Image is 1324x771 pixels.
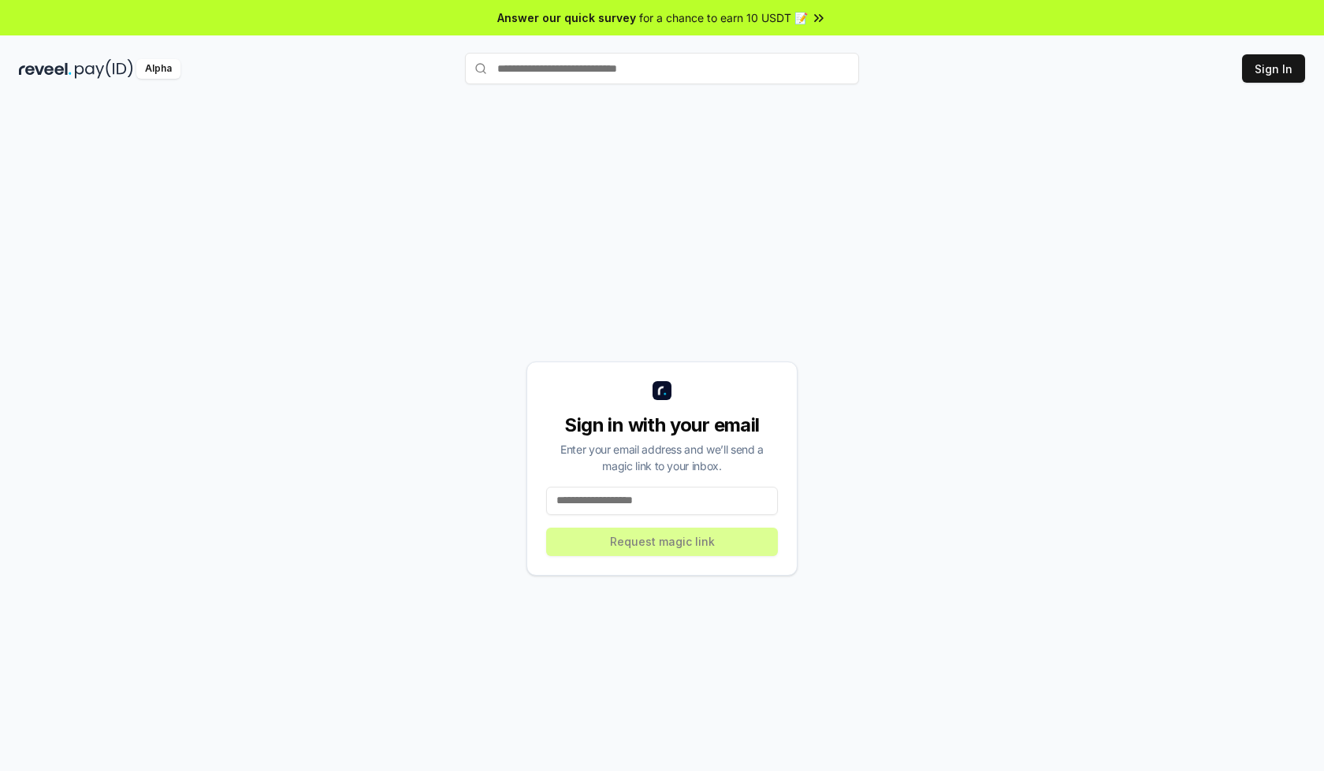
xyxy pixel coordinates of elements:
[546,441,778,474] div: Enter your email address and we’ll send a magic link to your inbox.
[653,381,671,400] img: logo_small
[75,59,133,79] img: pay_id
[136,59,180,79] div: Alpha
[497,9,636,26] span: Answer our quick survey
[1242,54,1305,83] button: Sign In
[546,413,778,438] div: Sign in with your email
[19,59,72,79] img: reveel_dark
[639,9,808,26] span: for a chance to earn 10 USDT 📝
